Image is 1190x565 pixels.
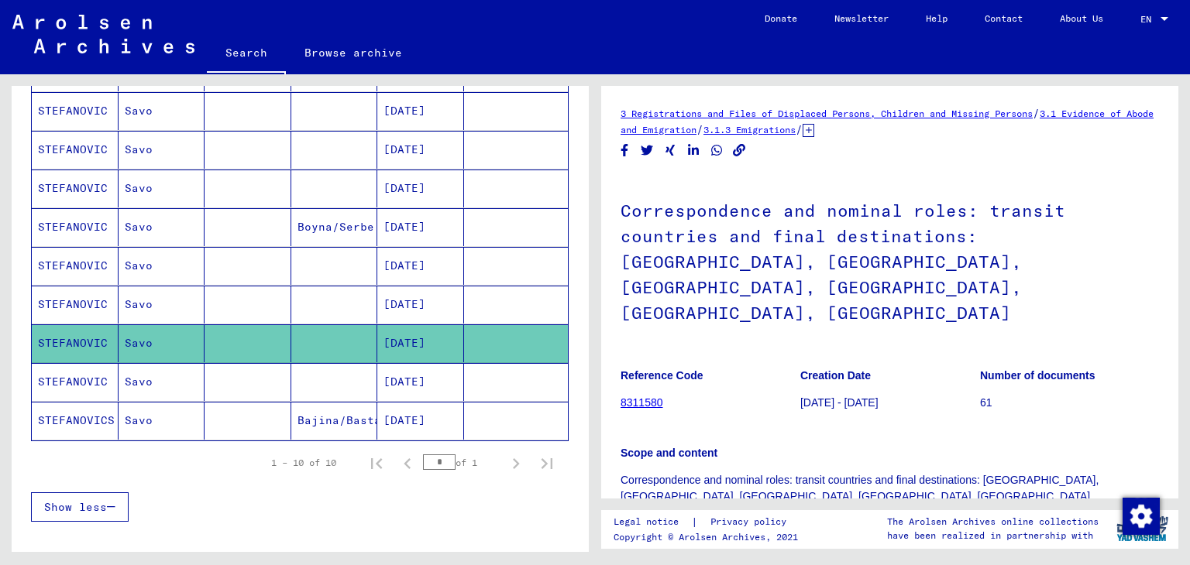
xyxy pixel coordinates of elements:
[32,324,119,362] mat-cell: STEFANOVIC
[621,472,1159,521] p: Correspondence and nominal roles: transit countries and final destinations: [GEOGRAPHIC_DATA], [G...
[291,402,378,440] mat-cell: Bajina/Basta
[377,247,464,285] mat-cell: [DATE]
[621,108,1033,119] a: 3 Registrations and Files of Displaced Persons, Children and Missing Persons
[377,92,464,130] mat-cell: [DATE]
[32,131,119,169] mat-cell: STEFANOVIC
[621,396,663,409] a: 8311580
[377,363,464,401] mat-cell: [DATE]
[980,395,1159,411] p: 61
[286,34,421,71] a: Browse archive
[796,122,803,136] span: /
[800,369,871,382] b: Creation Date
[271,456,336,470] div: 1 – 10 of 10
[12,15,194,53] img: Arolsen_neg.svg
[119,402,205,440] mat-cell: Savo
[32,208,119,246] mat-cell: STEFANOVIC
[1123,498,1160,535] img: Change consent
[614,514,691,530] a: Legal notice
[377,208,464,246] mat-cell: [DATE]
[32,247,119,285] mat-cell: STEFANOVIC
[423,455,500,470] div: of 1
[686,141,702,160] button: Share on LinkedIn
[119,363,205,401] mat-cell: Savo
[887,515,1099,529] p: The Arolsen Archives online collections
[621,447,717,459] b: Scope and content
[800,395,979,411] p: [DATE] - [DATE]
[709,141,725,160] button: Share on WhatsApp
[621,175,1159,345] h1: Correspondence and nominal roles: transit countries and final destinations: [GEOGRAPHIC_DATA], [G...
[639,141,655,160] button: Share on Twitter
[32,402,119,440] mat-cell: STEFANOVICS
[207,34,286,74] a: Search
[377,131,464,169] mat-cell: [DATE]
[377,402,464,440] mat-cell: [DATE]
[614,530,805,544] p: Copyright © Arolsen Archives, 2021
[119,286,205,324] mat-cell: Savo
[32,286,119,324] mat-cell: STEFANOVIC
[617,141,633,160] button: Share on Facebook
[32,169,119,207] mat-cell: STEFANOVIC
[1033,106,1040,120] span: /
[698,514,805,530] a: Privacy policy
[392,447,423,478] button: Previous page
[621,369,703,382] b: Reference Code
[119,169,205,207] mat-cell: Savo
[500,447,531,478] button: Next page
[614,514,805,530] div: |
[703,124,796,135] a: 3.1.3 Emigrations
[32,363,119,401] mat-cell: STEFANOVIC
[531,447,562,478] button: Last page
[31,492,129,522] button: Show less
[377,169,464,207] mat-cell: [DATE]
[119,208,205,246] mat-cell: Savo
[980,369,1095,382] b: Number of documents
[119,92,205,130] mat-cell: Savo
[291,208,378,246] mat-cell: Boyna/Serbe
[361,447,392,478] button: First page
[119,247,205,285] mat-cell: Savo
[377,324,464,362] mat-cell: [DATE]
[887,529,1099,543] p: have been realized in partnership with
[662,141,679,160] button: Share on Xing
[1113,509,1171,548] img: yv_logo.png
[32,92,119,130] mat-cell: STEFANOVIC
[731,141,748,160] button: Copy link
[119,131,205,169] mat-cell: Savo
[1140,14,1157,25] span: EN
[696,122,703,136] span: /
[377,286,464,324] mat-cell: [DATE]
[119,324,205,362] mat-cell: Savo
